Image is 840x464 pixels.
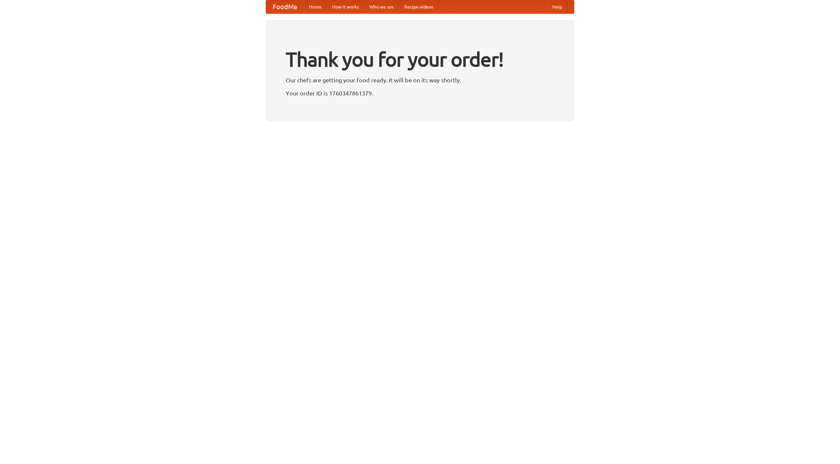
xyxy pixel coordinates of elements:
a: FoodMe [266,0,304,13]
a: Home [304,0,327,13]
p: Your order ID is 1760347861379. [286,88,554,98]
a: Help [547,0,567,13]
a: Who we are [364,0,399,13]
h1: Thank you for your order! [286,44,554,75]
a: Recipe videos [399,0,438,13]
a: How it works [327,0,364,13]
p: Our chefs are getting your food ready. It will be on its way shortly. [286,75,554,85]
